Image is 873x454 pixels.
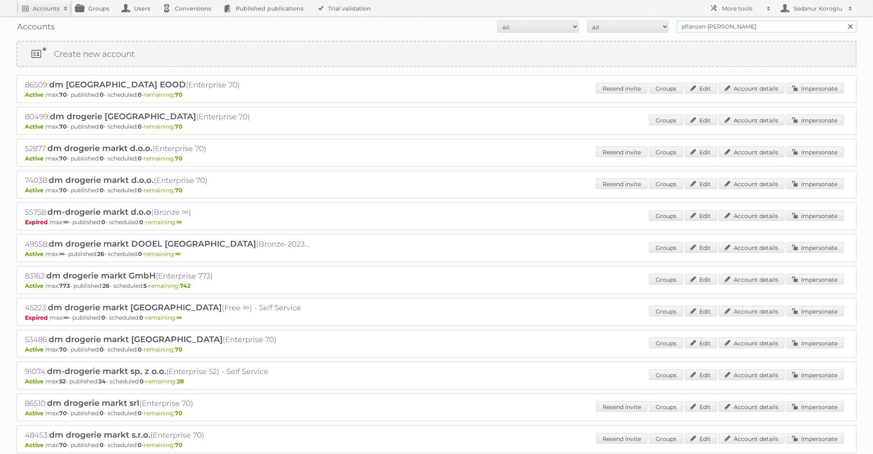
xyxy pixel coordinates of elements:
strong: 0 [138,250,142,258]
a: Impersonate [786,83,844,93]
a: Account details [719,401,785,412]
strong: 70 [175,441,183,449]
h2: Accounts [33,4,60,13]
span: dm drogerie markt GmbH [46,271,156,280]
a: Groups [649,115,683,125]
h2: 80499: (Enterprise 70) [25,111,311,122]
strong: 0 [100,155,104,162]
strong: 0 [138,155,142,162]
a: Resend invite [596,401,647,412]
p: max: - published: - scheduled: - [25,91,848,98]
a: Edit [685,274,717,285]
a: Impersonate [786,115,844,125]
span: remaining: [146,378,184,385]
strong: ∞ [63,218,69,226]
strong: 24 [98,378,106,385]
a: Account details [719,178,785,189]
h2: 55758: (Bronze ∞) [25,207,311,218]
a: Account details [719,274,785,285]
a: Account details [719,210,785,221]
strong: 70 [175,409,183,417]
a: Impersonate [786,242,844,253]
span: Active [25,346,46,353]
strong: 70 [59,409,67,417]
strong: 70 [59,441,67,449]
a: Edit [685,147,717,157]
strong: 70 [59,346,67,353]
strong: 70 [175,155,183,162]
strong: 0 [100,441,104,449]
a: Impersonate [786,433,844,444]
strong: 70 [175,187,183,194]
span: remaining: [145,314,182,321]
span: Expired [25,218,50,226]
a: Account details [719,369,785,380]
strong: 70 [175,123,183,130]
h2: 53486: (Enterprise 70) [25,334,311,345]
strong: 0 [100,187,104,194]
h2: 52877: (Enterprise 70) [25,143,311,154]
strong: ∞ [175,250,181,258]
p: max: - published: - scheduled: - [25,409,848,417]
span: dm drogerie markt s.r.o. [49,430,150,440]
a: Groups [649,306,683,316]
a: Groups [649,210,683,221]
p: max: - published: - scheduled: - [25,441,848,449]
strong: 26 [103,282,109,289]
span: dm drogerie markt d.o.o. [47,143,152,153]
a: Impersonate [786,306,844,316]
strong: ∞ [59,250,65,258]
h2: 45223: (Free ∞) - Self Service [25,303,311,313]
span: Active [25,155,46,162]
span: remaining: [144,155,183,162]
strong: 26 [97,250,104,258]
strong: 28 [177,378,184,385]
a: Impersonate [786,401,844,412]
a: Edit [685,369,717,380]
a: Edit [685,178,717,189]
strong: 0 [100,346,104,353]
span: Active [25,91,46,98]
strong: 0 [101,314,105,321]
a: Resend invite [596,147,647,157]
strong: 0 [139,218,143,226]
a: Impersonate [786,210,844,221]
strong: 0 [139,314,143,321]
a: Edit [685,210,717,221]
span: dm drogerie [GEOGRAPHIC_DATA] [50,111,196,121]
span: remaining: [149,282,190,289]
h2: 83163: (Enterprise 773) [25,271,311,281]
a: Groups [649,242,683,253]
a: Edit [685,338,717,348]
span: remaining: [144,441,183,449]
strong: 0 [138,91,142,98]
span: remaining: [144,187,183,194]
span: Active [25,282,46,289]
strong: 773 [59,282,70,289]
h2: More tools [722,4,763,13]
span: dm drogerie markt d.o.o. [49,175,154,185]
a: Impersonate [786,147,844,157]
p: max: - published: - scheduled: - [25,123,848,130]
strong: 0 [138,187,142,194]
a: Account details [719,338,785,348]
a: Groups [649,83,683,93]
p: max: - published: - scheduled: - [25,282,848,289]
a: Groups [649,338,683,348]
strong: 0 [100,91,104,98]
a: Edit [685,242,717,253]
a: Account details [719,306,785,316]
strong: 0 [101,218,105,226]
span: dm drogerie markt DOOEL [GEOGRAPHIC_DATA] [49,239,256,249]
a: Account details [719,147,785,157]
span: Active [25,441,46,449]
a: Groups [649,433,683,444]
strong: ∞ [176,314,182,321]
a: Impersonate [786,369,844,380]
p: max: - published: - scheduled: - [25,378,848,385]
strong: 5 [143,282,147,289]
strong: 0 [138,346,142,353]
span: dm drogerie markt [GEOGRAPHIC_DATA] [48,303,222,312]
a: Groups [649,147,683,157]
p: max: - published: - scheduled: - [25,155,848,162]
